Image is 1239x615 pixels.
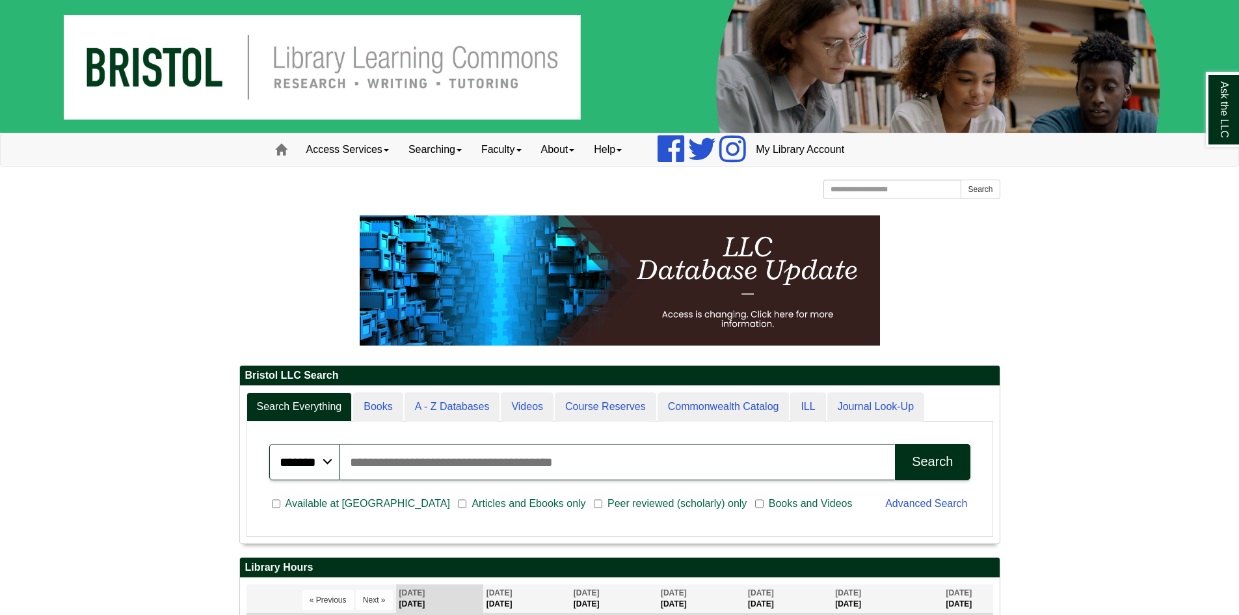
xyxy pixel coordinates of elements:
[302,590,354,610] button: « Previous
[961,180,1000,199] button: Search
[746,133,854,166] a: My Library Account
[272,498,280,510] input: Available at [GEOGRAPHIC_DATA]
[584,133,632,166] a: Help
[745,584,832,614] th: [DATE]
[764,496,858,512] span: Books and Videos
[827,392,924,422] a: Journal Look-Up
[405,392,500,422] a: A - Z Databases
[885,498,967,509] a: Advanced Search
[399,588,425,597] span: [DATE]
[531,133,585,166] a: About
[360,215,880,346] img: HTML tutorial
[574,588,600,597] span: [DATE]
[486,588,513,597] span: [DATE]
[399,133,472,166] a: Searching
[594,498,602,510] input: Peer reviewed (scholarly) only
[458,498,466,510] input: Articles and Ebooks only
[356,590,393,610] button: Next »
[835,588,861,597] span: [DATE]
[280,496,455,512] span: Available at [GEOGRAPHIC_DATA]
[396,584,483,614] th: [DATE]
[755,498,764,510] input: Books and Videos
[912,454,953,469] div: Search
[658,392,790,422] a: Commonwealth Catalog
[297,133,399,166] a: Access Services
[832,584,942,614] th: [DATE]
[570,584,658,614] th: [DATE]
[658,584,745,614] th: [DATE]
[246,392,353,422] a: Search Everything
[501,392,553,422] a: Videos
[602,496,752,512] span: Peer reviewed (scholarly) only
[240,558,1000,578] h2: Library Hours
[790,392,825,422] a: ILL
[483,584,570,614] th: [DATE]
[748,588,774,597] span: [DATE]
[240,366,1000,386] h2: Bristol LLC Search
[555,392,656,422] a: Course Reserves
[353,392,403,422] a: Books
[661,588,687,597] span: [DATE]
[472,133,531,166] a: Faculty
[466,496,591,512] span: Articles and Ebooks only
[946,588,972,597] span: [DATE]
[942,584,993,614] th: [DATE]
[895,444,970,480] button: Search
